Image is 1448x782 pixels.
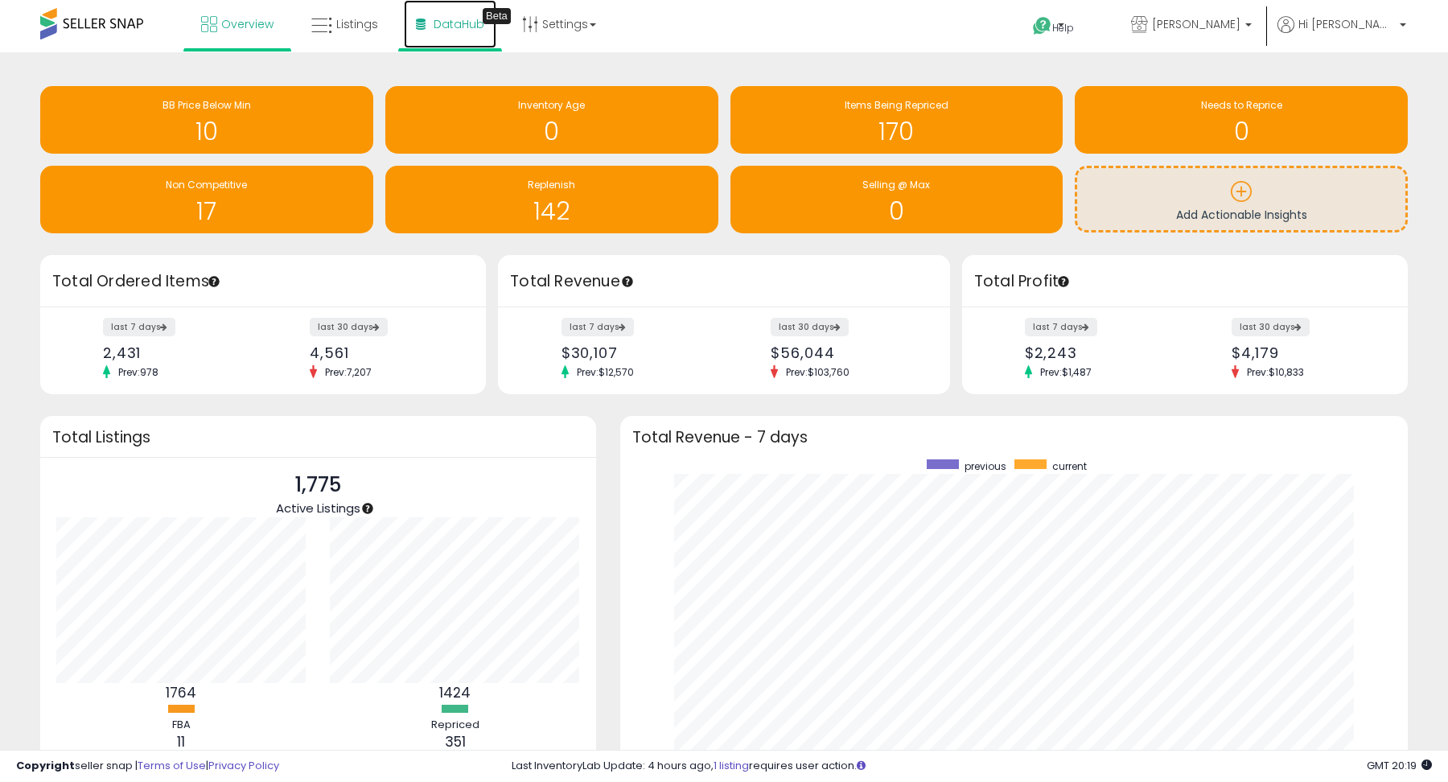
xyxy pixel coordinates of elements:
label: last 30 days [771,318,849,336]
h1: 17 [48,198,365,224]
label: last 30 days [310,318,388,336]
span: Add Actionable Insights [1176,207,1307,223]
h1: 170 [738,118,1055,145]
span: 2025-08-10 20:19 GMT [1367,758,1432,773]
span: Hi [PERSON_NAME] [1298,16,1395,32]
b: 11 [177,732,185,751]
h1: 0 [1083,118,1400,145]
div: Last InventoryLab Update: 4 hours ago, requires user action. [512,759,1432,774]
span: previous [965,459,1006,473]
div: FBA [133,718,229,733]
div: Tooltip anchor [620,274,635,289]
span: Overview [221,16,274,32]
label: last 7 days [1025,318,1097,336]
h1: 0 [393,118,710,145]
span: Prev: 7,207 [317,365,380,379]
div: 4,561 [310,344,458,361]
h3: Total Ordered Items [52,270,474,293]
div: Repriced [407,718,504,733]
span: Replenish [528,178,575,191]
div: Tooltip anchor [483,8,511,24]
a: Hi [PERSON_NAME] [1277,16,1406,52]
p: 1,775 [276,470,360,500]
a: Add Actionable Insights [1077,168,1405,230]
h3: Total Profit [974,270,1396,293]
span: Prev: 978 [110,365,167,379]
span: Prev: $10,833 [1239,365,1312,379]
span: Prev: $12,570 [569,365,642,379]
label: last 30 days [1232,318,1310,336]
a: Items Being Repriced 170 [730,86,1063,154]
i: Get Help [1032,16,1052,36]
a: Terms of Use [138,758,206,773]
a: 1 listing [714,758,749,773]
div: Tooltip anchor [207,274,221,289]
div: $56,044 [771,344,921,361]
a: Inventory Age 0 [385,86,718,154]
span: Non Competitive [166,178,247,191]
b: 1764 [166,683,196,702]
label: last 7 days [103,318,175,336]
a: Needs to Reprice 0 [1075,86,1408,154]
span: Items Being Repriced [845,98,948,112]
div: Tooltip anchor [1056,274,1071,289]
span: BB Price Below Min [162,98,251,112]
a: Non Competitive 17 [40,166,373,233]
div: $30,107 [562,344,712,361]
b: 351 [445,732,466,751]
a: Help [1020,4,1105,52]
span: DataHub [434,16,484,32]
label: last 7 days [562,318,634,336]
h3: Total Listings [52,431,584,443]
h1: 10 [48,118,365,145]
a: BB Price Below Min 10 [40,86,373,154]
span: Selling @ Max [862,178,930,191]
span: [PERSON_NAME] [1152,16,1240,32]
strong: Copyright [16,758,75,773]
h3: Total Revenue [510,270,938,293]
span: Inventory Age [518,98,585,112]
div: $4,179 [1232,344,1380,361]
span: Active Listings [276,500,360,517]
a: Privacy Policy [208,758,279,773]
span: Prev: $1,487 [1032,365,1100,379]
h1: 0 [738,198,1055,224]
span: current [1052,459,1087,473]
i: Click here to read more about un-synced listings. [857,760,866,771]
div: seller snap | | [16,759,279,774]
span: Prev: $103,760 [778,365,858,379]
div: $2,243 [1025,344,1173,361]
div: 2,431 [103,344,251,361]
span: Help [1052,21,1074,35]
div: Tooltip anchor [360,501,375,516]
a: Selling @ Max 0 [730,166,1063,233]
span: Listings [336,16,378,32]
h3: Total Revenue - 7 days [632,431,1396,443]
a: Replenish 142 [385,166,718,233]
span: Needs to Reprice [1201,98,1282,112]
b: 1424 [439,683,471,702]
h1: 142 [393,198,710,224]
